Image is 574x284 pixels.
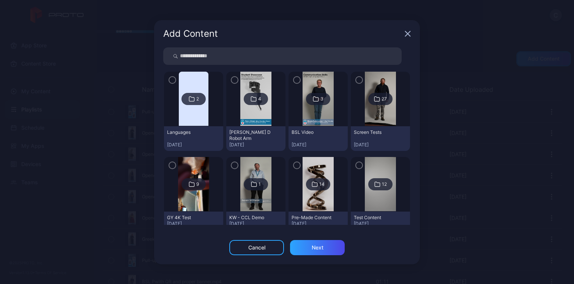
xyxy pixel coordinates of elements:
[248,245,265,251] div: Cancel
[382,96,387,102] div: 27
[229,142,282,148] div: [DATE]
[354,215,396,221] div: Test Content
[229,129,271,141] div: Adam D Robot Arm
[312,245,323,251] div: Next
[196,96,199,102] div: 2
[167,215,209,221] div: GY 4K Test
[354,129,396,135] div: Screen Tests
[167,129,209,135] div: Languages
[292,129,333,135] div: BSL Video
[196,181,199,187] div: 9
[167,221,220,227] div: [DATE]
[382,181,387,187] div: 12
[290,240,345,255] button: Next
[229,221,282,227] div: [DATE]
[292,215,333,221] div: Pre-Made Content
[163,29,402,38] div: Add Content
[320,96,323,102] div: 3
[354,142,407,148] div: [DATE]
[292,221,345,227] div: [DATE]
[229,240,284,255] button: Cancel
[258,96,261,102] div: 4
[167,142,220,148] div: [DATE]
[319,181,325,187] div: 14
[292,142,345,148] div: [DATE]
[229,215,271,221] div: KW - CCL Demo
[354,221,407,227] div: [DATE]
[259,181,261,187] div: 1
